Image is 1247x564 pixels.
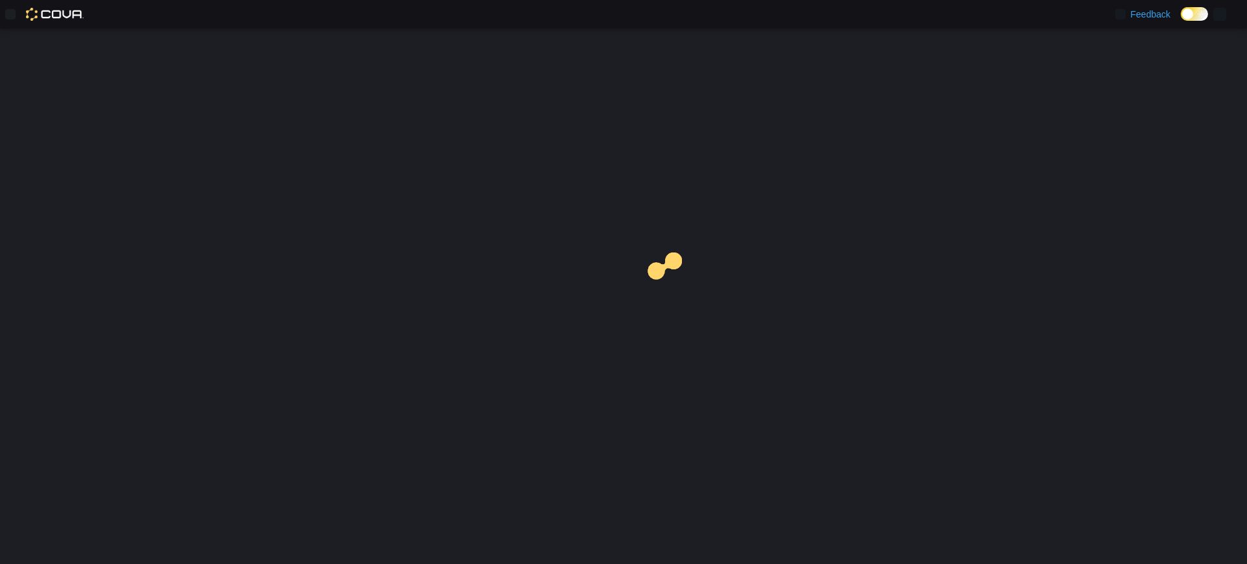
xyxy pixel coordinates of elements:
span: Feedback [1131,8,1170,21]
input: Dark Mode [1181,7,1208,21]
img: cova-loader [623,243,721,340]
img: Cova [26,8,84,21]
a: Feedback [1110,1,1176,27]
